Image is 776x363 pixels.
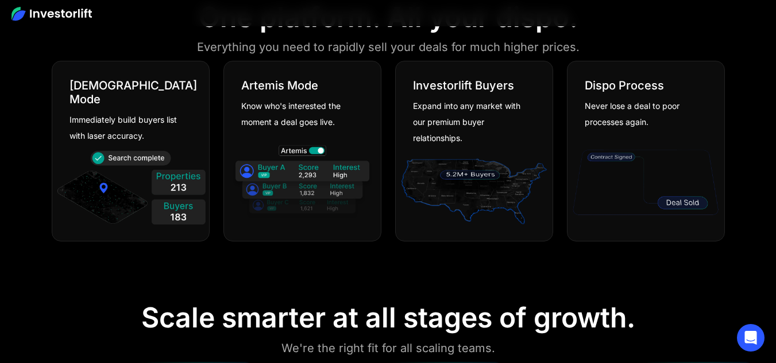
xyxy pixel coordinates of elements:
div: Never lose a deal to poor processes again. [585,98,698,130]
div: [DEMOGRAPHIC_DATA] Mode [70,79,197,106]
div: One platform. All your dispo. [199,1,578,34]
div: Expand into any market with our premium buyer relationships. [413,98,527,146]
div: Investorlift Buyers [413,79,514,92]
div: Artemis Mode [241,79,318,92]
div: Open Intercom Messenger [737,324,765,352]
div: We're the right fit for all scaling teams. [281,339,495,357]
div: Everything you need to rapidly sell your deals for much higher prices. [197,38,580,56]
div: Scale smarter at all stages of growth. [141,301,635,334]
div: Immediately build buyers list with laser accuracy. [70,112,183,144]
div: Know who's interested the moment a deal goes live. [241,98,355,130]
div: Dispo Process [585,79,664,92]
